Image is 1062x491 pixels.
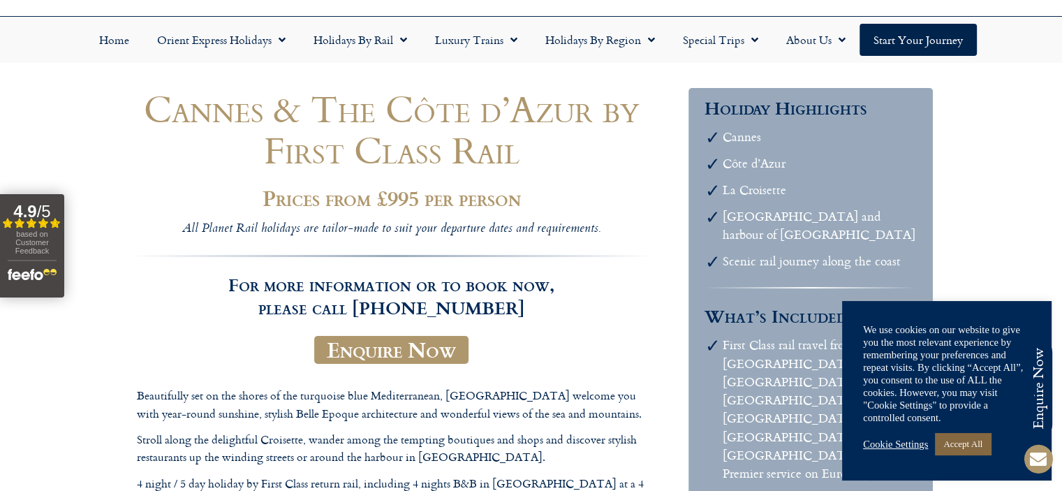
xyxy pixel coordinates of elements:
[137,431,647,467] p: Stroll along the delightful Croisette, wander among the tempting boutiques and shops and discover...
[85,24,143,56] a: Home
[143,24,300,56] a: Orient Express Holidays
[705,96,916,119] h3: Holiday Highlights
[723,181,916,199] li: La Croisette
[935,433,991,455] a: Accept All
[669,24,772,56] a: Special Trips
[723,207,916,244] li: [GEOGRAPHIC_DATA] and harbour of [GEOGRAPHIC_DATA]
[863,323,1031,424] div: We use cookies on our website to give you the most relevant experience by remembering your prefer...
[772,24,860,56] a: About Us
[130,88,654,170] h1: Cannes & The Côte d’Azur by First Class Rail
[182,219,600,240] i: All Planet Rail holidays are tailor-made to suit your departure dates and requirements.
[7,24,1055,56] nav: Menu
[130,186,654,210] h2: Prices from £995 per person
[421,24,531,56] a: Luxury Trains
[300,24,421,56] a: Holidays by Rail
[723,252,916,270] li: Scenic rail journey along the coast
[723,336,916,483] li: First Class rail travel from [GEOGRAPHIC_DATA] to [GEOGRAPHIC_DATA] via [GEOGRAPHIC_DATA] and [GE...
[705,305,916,328] h3: What’s Included
[531,24,669,56] a: Holidays by Region
[314,336,469,364] a: Enquire Now
[137,387,647,423] p: Beautifully set on the shores of the turquoise blue Mediterranean, [GEOGRAPHIC_DATA] welcome you ...
[863,438,928,450] a: Cookie Settings
[723,128,916,146] li: Cannes
[130,255,654,319] h3: For more information or to book now, please call [PHONE_NUMBER]
[860,24,977,56] a: Start your Journey
[723,154,916,173] li: Côte d’Azur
